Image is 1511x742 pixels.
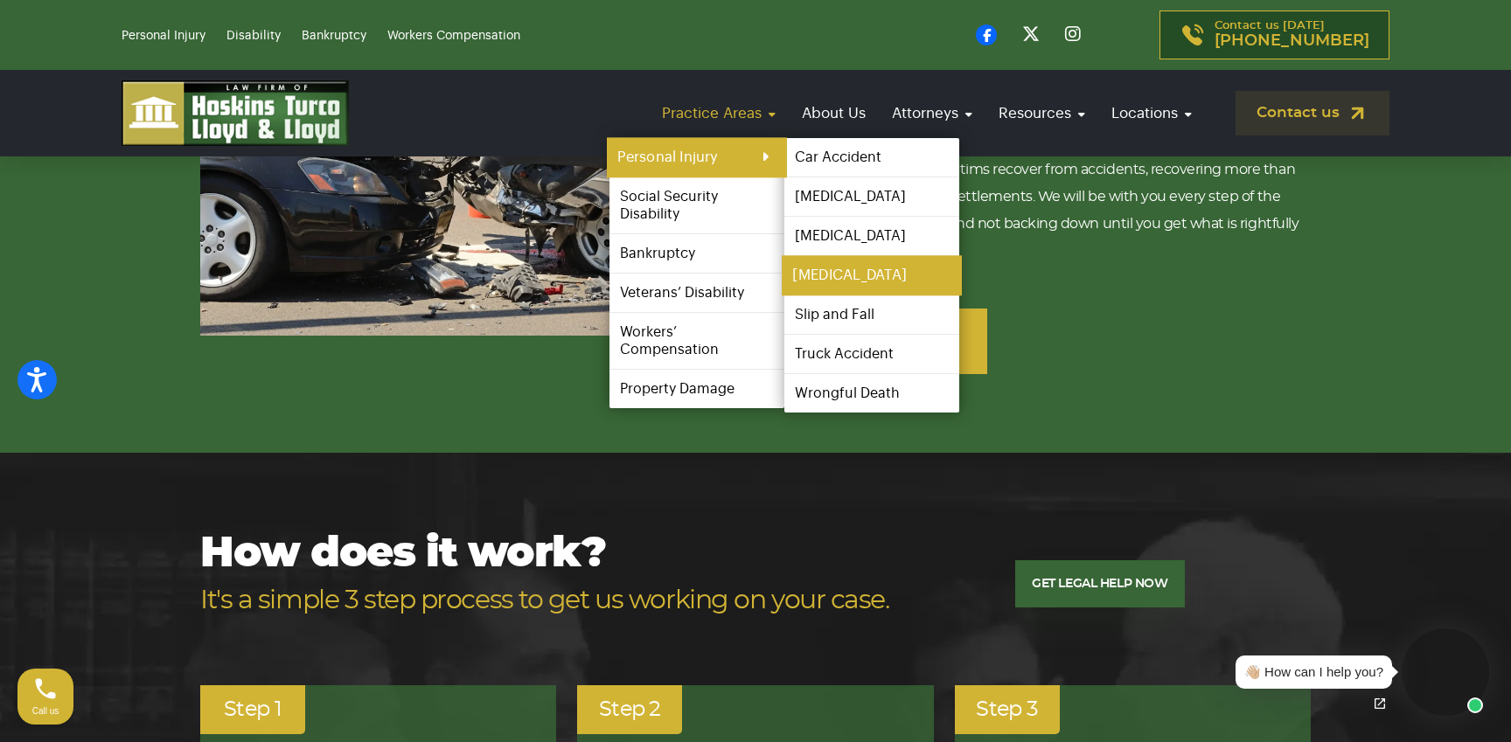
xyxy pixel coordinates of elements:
[122,80,349,146] img: logo
[200,685,305,734] div: Step 1
[1215,20,1369,50] p: Contact us [DATE]
[653,88,784,138] a: Practice Areas
[32,706,59,716] span: Call us
[784,374,959,413] a: Wrongful Death
[609,274,784,312] a: Veterans’ Disability
[302,30,366,42] a: Bankruptcy
[793,88,874,138] a: About Us
[1015,560,1184,607] a: GET LEGAL HELP NOW
[200,531,889,624] h2: How does it work?
[784,138,959,177] a: Car Accident
[784,295,959,334] a: Slip and Fall
[607,138,787,177] a: Personal Injury
[1215,32,1369,50] span: [PHONE_NUMBER]
[609,234,784,273] a: Bankruptcy
[609,313,784,369] a: Workers’ Compensation
[784,217,959,255] a: [MEDICAL_DATA]
[766,75,1311,265] p: Whether you’re injured in an , a , a , , or any other kind of incident caused by someone else’s n...
[226,30,281,42] a: Disability
[200,578,889,624] span: It's a simple 3 step process to get us working on your case.
[784,177,959,216] a: [MEDICAL_DATA]
[955,685,1060,734] div: Step 3
[1236,91,1389,135] a: Contact us
[883,88,981,138] a: Attorneys
[1361,685,1398,722] a: Open chat
[122,30,205,42] a: Personal Injury
[387,30,520,42] a: Workers Compensation
[609,370,784,408] a: Property Damage
[609,177,784,233] a: Social Security Disability
[782,256,962,295] a: [MEDICAL_DATA]
[1103,88,1201,138] a: Locations
[577,685,682,734] div: Step 2
[784,335,959,373] a: Truck Accident
[990,88,1094,138] a: Resources
[1159,10,1389,59] a: Contact us [DATE][PHONE_NUMBER]
[1244,662,1383,683] div: 👋🏼 How can I help you?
